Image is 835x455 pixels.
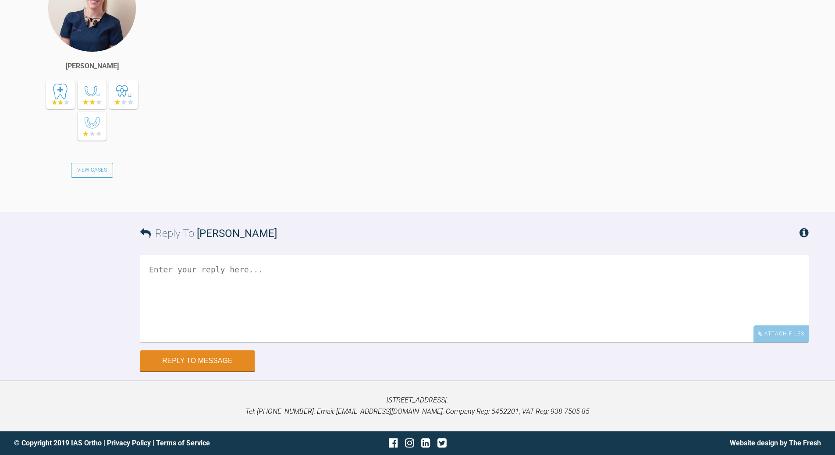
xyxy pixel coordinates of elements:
[140,225,277,242] h3: Reply To
[140,350,255,371] button: Reply to Message
[730,439,821,447] a: Website design by The Fresh
[197,227,277,240] span: [PERSON_NAME]
[71,163,113,178] a: View Cases
[14,437,283,449] div: © Copyright 2019 IAS Ortho | |
[14,395,821,417] p: [STREET_ADDRESS]. Tel: [PHONE_NUMBER], Email: [EMAIL_ADDRESS][DOMAIN_NAME], Company Reg: 6452201,...
[156,439,210,447] a: Terms of Service
[753,325,809,342] div: Attach Files
[107,439,151,447] a: Privacy Policy
[66,60,119,72] div: [PERSON_NAME]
